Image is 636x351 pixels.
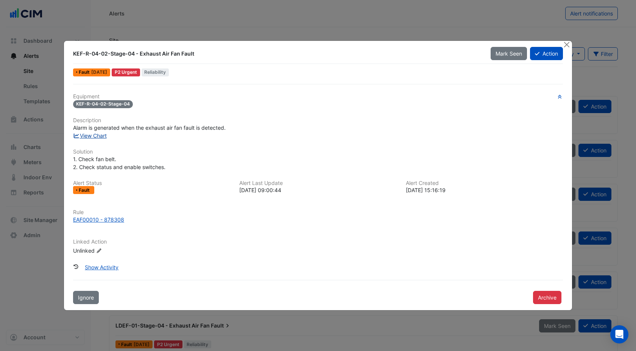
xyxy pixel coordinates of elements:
[73,50,482,57] div: KEF-R-04-02-Stage-04 - Exhaust Air Fan Fault
[73,216,563,224] a: EAF00010 - 878308
[73,156,165,170] span: 1. Check fan belt. 2. Check status and enable switches.
[73,117,563,124] h6: Description
[73,239,563,245] h6: Linked Action
[79,188,91,193] span: Fault
[112,68,140,76] div: P2 Urgent
[80,261,123,274] button: Show Activity
[96,248,102,254] fa-icon: Edit Linked Action
[73,149,563,155] h6: Solution
[73,132,107,139] a: View Chart
[142,68,169,76] span: Reliability
[78,294,94,301] span: Ignore
[73,247,164,255] div: Unlinked
[496,50,522,57] span: Mark Seen
[239,186,396,194] div: [DATE] 09:00:44
[73,291,99,304] button: Ignore
[73,93,563,100] h6: Equipment
[73,100,133,108] span: KEF-R-04-02-Stage-04
[406,180,563,186] h6: Alert Created
[79,70,91,75] span: Fault
[533,291,561,304] button: Archive
[239,180,396,186] h6: Alert Last Update
[563,41,571,49] button: Close
[73,124,226,131] span: Alarm is generated when the exhaust air fan fault is detected.
[73,216,124,224] div: EAF00010 - 878308
[73,209,563,216] h6: Rule
[406,186,563,194] div: [DATE] 15:16:19
[491,47,527,60] button: Mark Seen
[610,325,628,343] div: Open Intercom Messenger
[530,47,563,60] button: Action
[91,69,107,75] span: Sat 30-Aug-2025 09:00 AEST
[73,180,230,186] h6: Alert Status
